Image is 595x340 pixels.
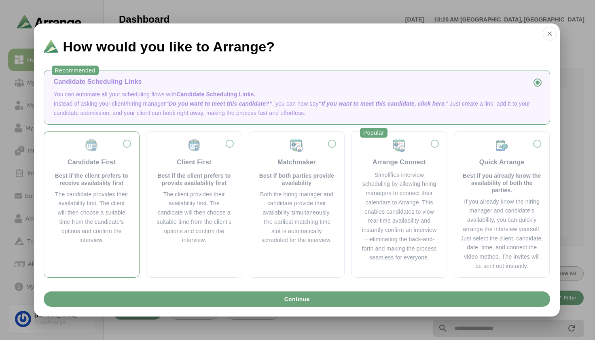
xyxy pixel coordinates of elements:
[392,138,407,153] img: Matchmaker
[68,157,116,167] div: Candidate First
[187,138,201,153] img: Client First
[54,77,540,87] div: Candidate Scheduling Links
[373,157,426,167] div: Arrange Connect
[479,157,525,167] div: Quick Arrange
[259,190,335,245] div: Both the hiring manager and candidate provide their availability simultaneously. The earliest mat...
[54,99,540,118] p: Instead of asking your client/hiring manager , you can now say ” Just create a link, add it to yo...
[259,172,335,187] p: Best if both parties provide availability
[54,90,540,99] p: You can automate all your scheduling flows with
[289,138,304,153] img: Matchmaker
[84,138,99,153] img: Candidate First
[361,170,437,263] div: Simplifies interview scheduling by allowing hiring managers to connect their calendars to Arrange...
[177,157,211,167] div: Client First
[176,91,255,98] span: Candidate Scheduling Links.
[284,291,309,307] span: Continue
[495,138,509,153] img: Quick Arrange
[44,291,550,307] button: Continue
[54,172,130,187] p: Best if the client prefers to receive availability first
[277,157,316,167] div: Matchmaker
[360,128,387,138] div: Popular
[319,100,446,107] span: “If you want to meet this candidate, click here.
[156,172,232,187] p: Best if the client prefers to provide availability first
[52,66,99,75] div: Recommended
[166,100,272,107] span: “Do you want to meet this candidate?”
[54,190,130,245] div: The candidate provides their availability first. The client will then choose a suitable time from...
[63,40,275,53] span: How would you like to Arrange?
[156,190,232,245] div: The client provides their availability first. The candidate will then choose a suitable time from...
[44,40,58,53] img: Logo
[461,197,543,271] div: If you already know the hiring manager and candidate’s availability, you can quickly arrange the ...
[461,172,543,194] p: Best if you already know the availability of both the parties.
